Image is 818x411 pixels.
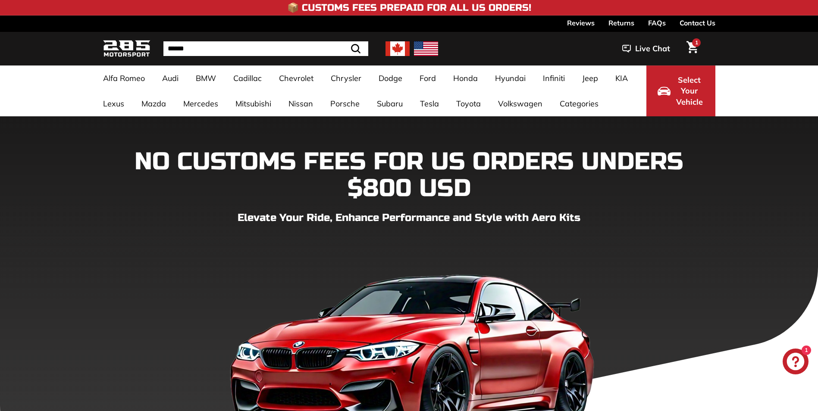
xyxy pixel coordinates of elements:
[370,65,411,91] a: Dodge
[94,91,133,116] a: Lexus
[187,65,225,91] a: BMW
[280,91,322,116] a: Nissan
[448,91,489,116] a: Toyota
[780,349,811,377] inbox-online-store-chat: Shopify online store chat
[368,91,411,116] a: Subaru
[607,65,636,91] a: KIA
[270,65,322,91] a: Chevrolet
[646,65,715,116] button: Select Your Vehicle
[154,65,187,91] a: Audi
[103,210,715,226] p: Elevate Your Ride, Enhance Performance and Style with Aero Kits
[551,91,607,116] a: Categories
[489,91,551,116] a: Volkswagen
[411,65,445,91] a: Ford
[486,65,534,91] a: Hyundai
[695,39,698,46] span: 1
[175,91,227,116] a: Mercedes
[534,65,574,91] a: Infiniti
[133,91,175,116] a: Mazda
[445,65,486,91] a: Honda
[227,91,280,116] a: Mitsubishi
[680,16,715,30] a: Contact Us
[103,39,150,59] img: Logo_285_Motorsport_areodynamics_components
[94,65,154,91] a: Alfa Romeo
[675,75,704,108] span: Select Your Vehicle
[648,16,666,30] a: FAQs
[103,149,715,202] h1: NO CUSTOMS FEES FOR US ORDERS UNDERS $800 USD
[411,91,448,116] a: Tesla
[163,41,368,56] input: Search
[322,91,368,116] a: Porsche
[681,34,703,63] a: Cart
[225,65,270,91] a: Cadillac
[635,43,670,54] span: Live Chat
[567,16,595,30] a: Reviews
[322,65,370,91] a: Chrysler
[287,3,531,13] h4: 📦 Customs Fees Prepaid for All US Orders!
[574,65,607,91] a: Jeep
[608,16,634,30] a: Returns
[611,38,681,59] button: Live Chat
